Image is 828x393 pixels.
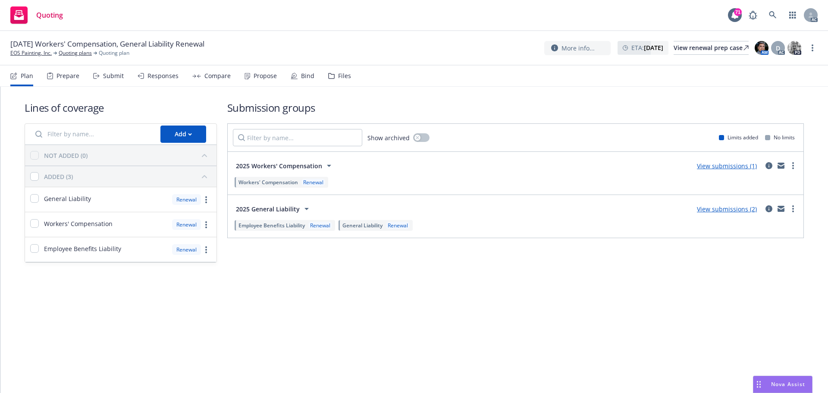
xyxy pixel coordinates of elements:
[233,200,315,217] button: 2025 General Liability
[7,3,66,27] a: Quoting
[236,161,322,170] span: 2025 Workers' Compensation
[44,148,211,162] button: NOT ADDED (0)
[644,44,663,52] strong: [DATE]
[233,129,362,146] input: Filter by name...
[160,126,206,143] button: Add
[697,162,757,170] a: View submissions (1)
[238,222,305,229] span: Employee Benefits Liability
[44,151,88,160] div: NOT ADDED (0)
[99,49,129,57] span: Quoting plan
[308,222,332,229] div: Renewal
[386,222,410,229] div: Renewal
[784,6,801,24] a: Switch app
[44,219,113,228] span: Workers' Compensation
[175,126,192,142] div: Add
[755,41,768,55] img: photo
[36,12,63,19] span: Quoting
[301,72,314,79] div: Bind
[719,134,758,141] div: Limits added
[674,41,749,54] div: View renewal prep case
[631,43,663,52] span: ETA :
[753,376,764,393] div: Drag to move
[561,44,595,53] span: More info...
[764,160,774,171] a: circleInformation
[44,194,91,203] span: General Liability
[788,160,798,171] a: more
[238,179,298,186] span: Workers' Compensation
[147,72,179,79] div: Responses
[342,222,383,229] span: General Liability
[776,204,786,214] a: mail
[103,72,124,79] div: Submit
[776,160,786,171] a: mail
[776,44,780,53] span: D
[10,39,204,49] span: [DATE] Workers' Compensation, General Liability Renewal
[744,6,762,24] a: Report a Bug
[764,204,774,214] a: circleInformation
[201,220,211,230] a: more
[21,72,33,79] div: Plan
[367,133,410,142] span: Show archived
[201,245,211,255] a: more
[764,6,781,24] a: Search
[172,194,201,205] div: Renewal
[236,204,300,214] span: 2025 General Liability
[56,72,79,79] div: Prepare
[44,172,73,181] div: ADDED (3)
[544,41,611,55] button: More info...
[204,72,231,79] div: Compare
[734,8,742,16] div: 71
[301,179,325,186] div: Renewal
[201,195,211,205] a: more
[338,72,351,79] div: Files
[254,72,277,79] div: Propose
[697,205,757,213] a: View submissions (2)
[788,204,798,214] a: more
[44,244,121,253] span: Employee Benefits Liability
[30,126,155,143] input: Filter by name...
[227,101,804,115] h1: Submission groups
[25,101,217,115] h1: Lines of coverage
[771,380,805,388] span: Nova Assist
[765,134,795,141] div: No limits
[172,244,201,255] div: Renewal
[233,157,337,174] button: 2025 Workers' Compensation
[807,43,818,53] a: more
[674,41,749,55] a: View renewal prep case
[10,49,52,57] a: EOS Painting, Inc.
[787,41,801,55] img: photo
[172,219,201,230] div: Renewal
[753,376,812,393] button: Nova Assist
[44,170,211,183] button: ADDED (3)
[59,49,92,57] a: Quoting plans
